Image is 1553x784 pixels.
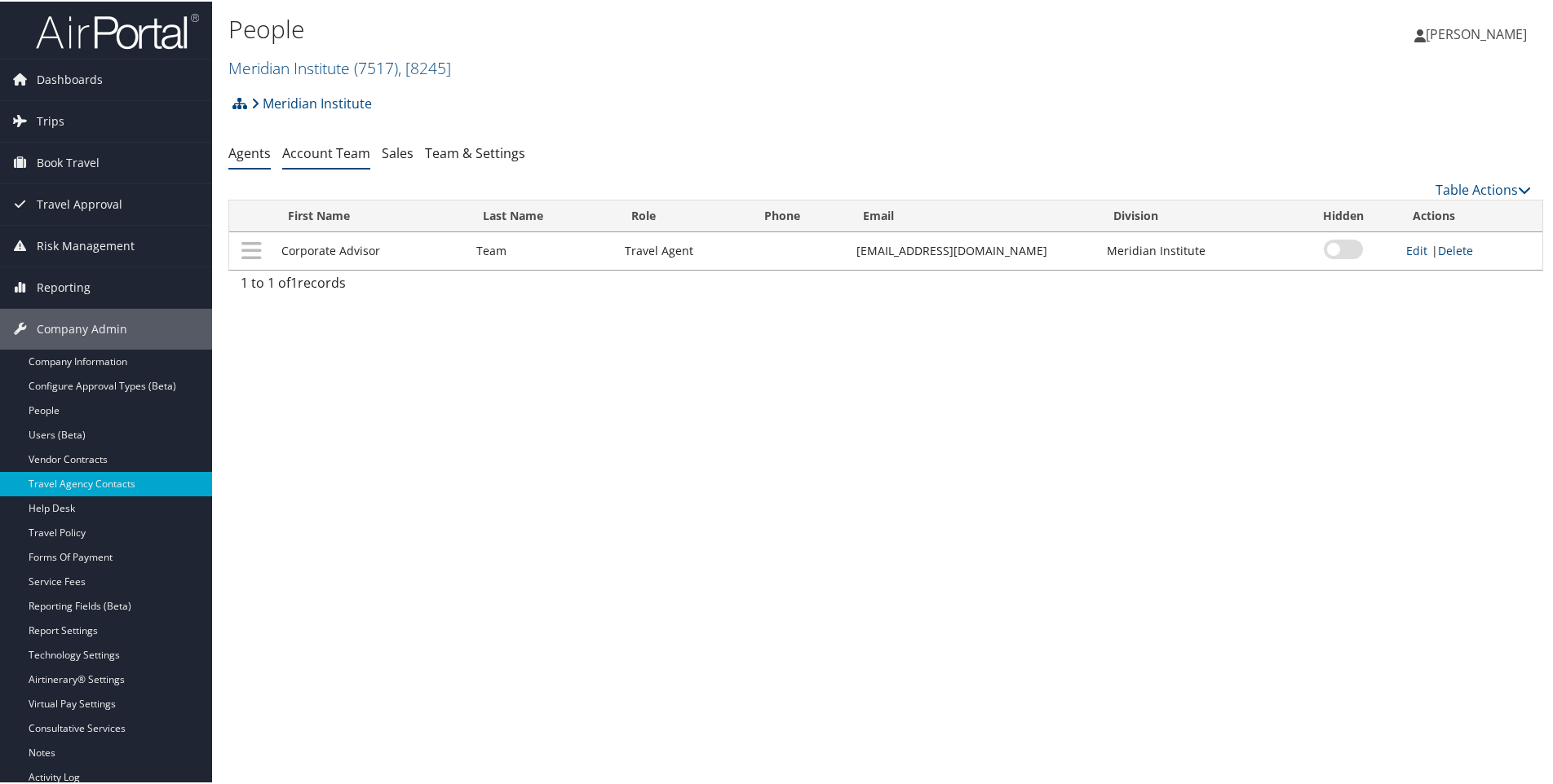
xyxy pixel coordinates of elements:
span: , [ 8245 ] [398,55,451,77]
th: Hidden [1290,199,1398,231]
a: Account Team [282,143,370,161]
td: Travel Agent [617,231,750,268]
a: Delete [1438,241,1473,257]
td: Corporate Advisor [273,231,468,268]
span: 1 [290,272,298,290]
th: Actions [1398,199,1542,231]
th: Email [848,199,1099,231]
span: [PERSON_NAME] [1426,24,1527,42]
span: Dashboards [37,58,103,99]
img: airportal-logo.png [36,11,199,49]
td: Meridian Institute [1099,231,1290,268]
td: | [1398,231,1542,268]
a: [PERSON_NAME] [1414,8,1543,57]
a: Sales [382,143,414,161]
th: Role [617,199,750,231]
th: First Name [273,199,468,231]
span: Trips [37,99,64,140]
div: 1 to 1 of records [241,271,545,299]
span: Risk Management [37,224,135,265]
td: Team [468,231,617,268]
th: Last Name [468,199,617,231]
a: Meridian Institute [251,86,372,118]
span: ( 7517 ) [354,55,398,77]
span: Travel Approval [37,183,122,223]
span: Company Admin [37,307,127,348]
span: Reporting [37,266,91,306]
a: Table Actions [1436,179,1531,197]
h1: People [228,11,1105,45]
span: Book Travel [37,141,100,182]
th: : activate to sort column descending [229,199,273,231]
a: Edit [1406,241,1427,257]
a: Meridian Institute [228,55,451,77]
th: Phone [750,199,848,231]
td: [EMAIL_ADDRESS][DOMAIN_NAME] [848,231,1099,268]
a: Team & Settings [425,143,525,161]
th: Division [1099,199,1290,231]
a: Agents [228,143,271,161]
